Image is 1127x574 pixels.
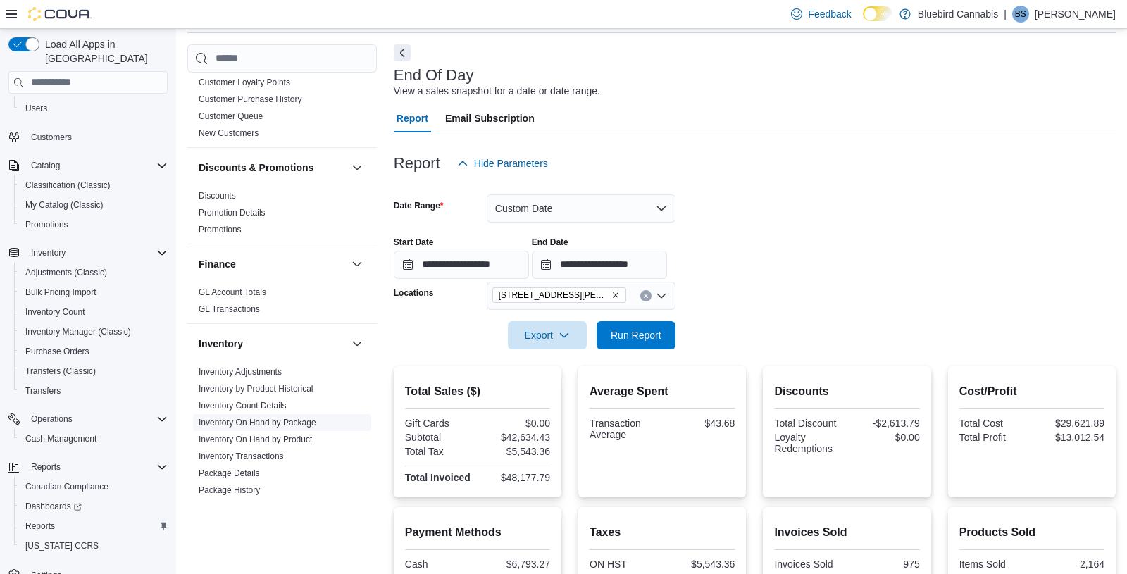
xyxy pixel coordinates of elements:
div: -$2,613.79 [850,418,920,429]
span: Reports [25,520,55,532]
h3: Inventory [199,337,243,351]
a: Inventory Count [20,304,91,320]
button: Run Report [597,321,675,349]
a: Reports [20,518,61,535]
a: Classification (Classic) [20,177,116,194]
span: Run Report [611,328,661,342]
button: Transfers [14,381,173,401]
div: $5,543.36 [480,446,550,457]
a: Inventory On Hand by Package [199,418,316,428]
div: Subtotal [405,432,475,443]
span: Dark Mode [863,21,864,22]
a: My Catalog (Classic) [20,196,109,213]
h3: End Of Day [394,67,474,84]
a: Inventory On Hand by Product [199,435,312,444]
a: Dashboards [20,498,87,515]
a: Canadian Compliance [20,478,114,495]
span: Cash Management [25,433,96,444]
span: Feedback [808,7,851,21]
div: Total Profit [959,432,1029,443]
a: Package Details [199,468,260,478]
a: Adjustments (Classic) [20,264,113,281]
span: Promotion Details [199,207,266,218]
span: Package Details [199,468,260,479]
span: Promotions [199,224,242,235]
a: Customers [25,129,77,146]
button: Discounts & Promotions [349,159,366,176]
span: [US_STATE] CCRS [25,540,99,551]
span: Inventory Transactions [199,451,284,462]
h2: Average Spent [590,383,735,400]
a: Promotion Details [199,208,266,218]
span: Transfers [25,385,61,397]
div: Finance [187,284,377,323]
div: 975 [850,559,920,570]
div: Transaction Average [590,418,659,440]
button: Canadian Compliance [14,477,173,497]
div: Total Discount [774,418,844,429]
span: GL Transactions [199,304,260,315]
button: Inventory Count [14,302,173,322]
button: Purchase Orders [14,342,173,361]
button: Inventory [3,243,173,263]
button: Bulk Pricing Import [14,282,173,302]
div: $43.68 [665,418,735,429]
p: | [1004,6,1007,23]
button: Inventory [349,335,366,352]
div: $48,177.79 [480,472,550,483]
a: Purchase Orders [20,343,95,360]
span: Dashboards [20,498,168,515]
div: $5,543.36 [665,559,735,570]
span: Catalog [25,157,168,174]
a: Promotions [199,225,242,235]
span: Users [20,100,168,117]
button: Hide Parameters [452,149,554,177]
span: Users [25,103,47,114]
a: Customer Purchase History [199,94,302,104]
span: Catalog [31,160,60,171]
span: Inventory Count [20,304,168,320]
label: Locations [394,287,434,299]
button: Inventory [199,337,346,351]
a: Inventory Adjustments [199,367,282,377]
div: Customer [187,57,377,147]
a: Package History [199,485,260,495]
span: Classification (Classic) [20,177,168,194]
div: $0.00 [850,432,920,443]
h2: Payment Methods [405,524,550,541]
span: Inventory [25,244,168,261]
a: Transfers (Classic) [20,363,101,380]
span: Inventory by Product Historical [199,383,313,394]
button: Remove 499 TERRY FOX DR., UNIT 60, Kanata from selection in this group [611,291,620,299]
span: Promotions [25,219,68,230]
a: New Customers [199,128,259,138]
input: Press the down key to open a popover containing a calendar. [532,251,667,279]
span: My Catalog (Classic) [20,196,168,213]
div: Items Sold [959,559,1029,570]
a: Users [20,100,53,117]
a: Inventory Count Details [199,401,287,411]
label: Start Date [394,237,434,248]
h3: Discounts & Promotions [199,161,313,175]
a: Discounts [199,191,236,201]
span: Reports [31,461,61,473]
button: Adjustments (Classic) [14,263,173,282]
span: Package History [199,485,260,496]
span: Inventory Count [25,306,85,318]
div: $29,621.89 [1035,418,1104,429]
span: Bulk Pricing Import [25,287,96,298]
div: $13,012.54 [1035,432,1104,443]
strong: Total Invoiced [405,472,471,483]
button: Next [394,44,411,61]
span: Inventory Count Details [199,400,287,411]
button: Cash Management [14,429,173,449]
a: Cash Management [20,430,102,447]
div: $0.00 [480,418,550,429]
span: BS [1015,6,1026,23]
a: Inventory Transactions [199,451,284,461]
span: Transfers (Classic) [25,366,96,377]
h2: Total Sales ($) [405,383,550,400]
span: Canadian Compliance [20,478,168,495]
a: [US_STATE] CCRS [20,537,104,554]
span: Hide Parameters [474,156,548,170]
